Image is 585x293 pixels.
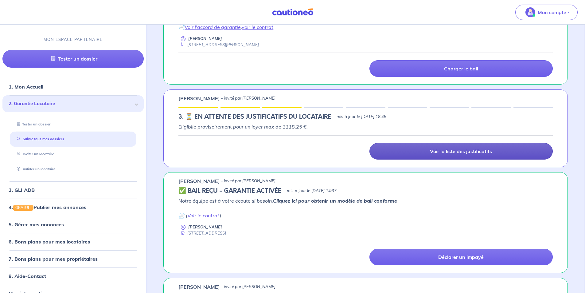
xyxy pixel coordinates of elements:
div: state: RENTER-DOCUMENTS-IN-PROGRESS, Context: IN-LANDLORD,IN-LANDLORD-NO-CERTIFICATE [178,113,553,121]
a: Cliquez ici pour obtenir un modèle de bail conforme [273,198,397,204]
h5: 3. ⏳️️ EN ATTENTE DES JUSTIFICATIFS DU LOCATAIRE [178,113,331,121]
button: illu_account_valid_menu.svgMon compte [515,5,578,20]
p: [PERSON_NAME] [178,283,220,291]
p: Charger le bail [444,65,478,72]
a: Charger le bail [369,60,553,77]
div: 6. Bons plans pour mes locataires [2,236,144,248]
div: 1. Mon Accueil [2,81,144,93]
em: 📄 ( ) [178,212,221,219]
div: Valider un locataire [10,164,136,174]
p: - invité par [PERSON_NAME] [221,284,275,290]
div: 5. Gérer mes annonces [2,218,144,231]
img: Cautioneo [270,8,316,16]
a: voir le contrat [242,24,273,30]
p: [PERSON_NAME] [178,177,220,185]
p: Mon compte [538,9,566,16]
a: Inviter un locataire [14,152,54,156]
a: 7. Bons plans pour mes propriétaires [9,256,98,262]
div: [STREET_ADDRESS] [178,230,226,236]
a: 1. Mon Accueil [9,84,43,90]
h5: ✅ BAIL REÇU - GARANTIE ACTIVÉE [178,187,281,195]
p: MON ESPACE PARTENAIRE [44,37,103,42]
p: [PERSON_NAME] [178,95,220,102]
div: 8. Aide-Contact [2,270,144,282]
div: 3. GLI ADB [2,184,144,196]
div: 4.GRATUITPublier mes annonces [2,201,144,213]
a: 4.GRATUITPublier mes annonces [9,204,86,210]
p: - invité par [PERSON_NAME] [221,178,275,184]
a: Valider un locataire [14,167,55,171]
a: Voir le contrat [187,212,220,219]
a: Tester un dossier [2,50,144,68]
a: 5. Gérer mes annonces [9,221,64,228]
span: 2. Garantie Locataire [9,100,133,107]
a: 3. GLI ADB [9,187,35,193]
img: illu_account_valid_menu.svg [525,7,535,17]
a: 8. Aide-Contact [9,273,46,279]
a: Tester un dossier [14,122,51,126]
em: Eligibile provisoirement pour un loyer max de 1118.25 €. [178,124,308,130]
p: [PERSON_NAME] [188,224,222,230]
p: - mis à jour le [DATE] 18:45 [333,114,386,120]
a: 6. Bons plans pour mes locataires [9,239,90,245]
div: Tester un dossier [10,119,136,129]
p: - invité par [PERSON_NAME] [221,95,275,101]
div: [STREET_ADDRESS][PERSON_NAME] [178,42,259,48]
em: 📄 , [178,24,273,30]
div: Inviter un locataire [10,149,136,160]
p: [PERSON_NAME] [188,36,222,42]
div: 2. Garantie Locataire [2,95,144,112]
a: Déclarer un impayé [369,249,553,265]
a: Suivre tous mes dossiers [14,137,64,141]
div: state: CONTRACT-VALIDATED, Context: IN-LANDLORD,IN-LANDLORD [178,187,553,195]
em: Notre équipe est à votre écoute si besoin. [178,198,397,204]
a: Voir la liste des justificatifs [369,143,553,160]
p: Voir la liste des justificatifs [430,148,492,154]
a: Voir l'accord de garantie [185,24,241,30]
div: 7. Bons plans pour mes propriétaires [2,253,144,265]
p: Déclarer un impayé [438,254,484,260]
p: - mis à jour le [DATE] 14:37 [284,188,337,194]
div: Suivre tous mes dossiers [10,134,136,145]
